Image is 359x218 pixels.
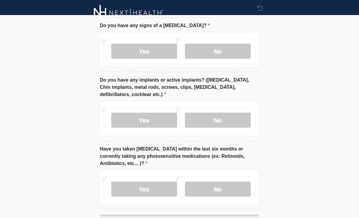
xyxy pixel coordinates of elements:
[111,113,177,128] label: Yes
[100,146,259,167] label: Have you taken [MEDICAL_DATA] within the last six months or currently taking any photosensitive m...
[94,5,163,21] img: Next-Health Logo
[185,113,251,128] label: No
[100,77,259,98] label: Do you have any implants or active implants? ([MEDICAL_DATA], Chin implants, metal rods, screws, ...
[111,182,177,197] label: Yes
[185,44,251,59] label: No
[185,182,251,197] label: No
[111,44,177,59] label: Yes
[100,22,210,30] label: Do you have any signs of a [MEDICAL_DATA]?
